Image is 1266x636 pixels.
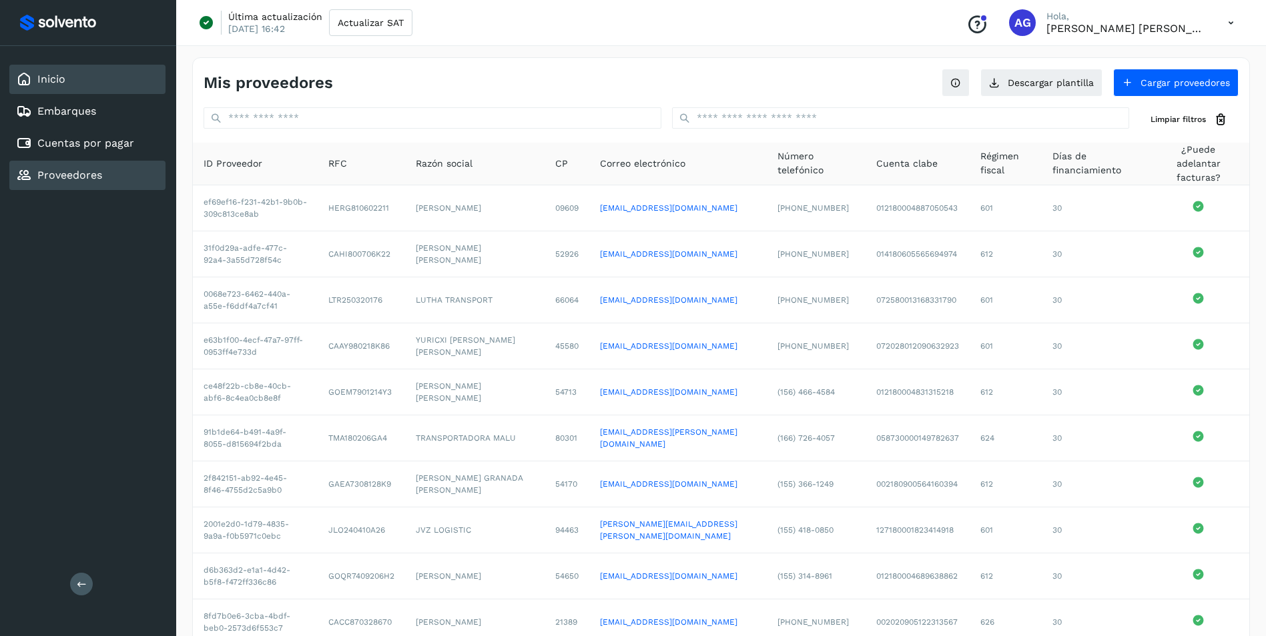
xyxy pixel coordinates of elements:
[600,203,737,213] a: [EMAIL_ADDRESS][DOMAIN_NAME]
[9,65,166,94] div: Inicio
[9,129,166,158] div: Cuentas por pagar
[970,277,1042,323] td: 601
[866,369,970,415] td: 012180004831315218
[970,415,1042,461] td: 624
[777,341,849,351] span: [PHONE_NUMBER]
[777,203,849,213] span: [PHONE_NUMBER]
[1042,415,1148,461] td: 30
[193,185,318,231] td: ef69ef16-f231-42b1-9b0b-309c813ce8ab
[600,157,685,171] span: Correo electrónico
[328,157,347,171] span: RFC
[600,249,737,259] a: [EMAIL_ADDRESS][DOMAIN_NAME]
[1042,277,1148,323] td: 30
[970,185,1042,231] td: 601
[228,11,322,23] p: Última actualización
[193,553,318,599] td: d6b363d2-e1a1-4d42-b5f8-f472ff336c86
[970,369,1042,415] td: 612
[545,277,589,323] td: 66064
[866,415,970,461] td: 058730000149782637
[405,553,545,599] td: [PERSON_NAME]
[600,427,737,449] a: [EMAIL_ADDRESS][PERSON_NAME][DOMAIN_NAME]
[777,571,832,581] span: (155) 314-8961
[204,73,333,93] h4: Mis proveedores
[866,231,970,277] td: 014180605565694974
[416,157,472,171] span: Razón social
[1042,231,1148,277] td: 30
[545,507,589,553] td: 94463
[600,519,737,541] a: [PERSON_NAME][EMAIL_ADDRESS][PERSON_NAME][DOMAIN_NAME]
[866,553,970,599] td: 012180004689638862
[600,341,737,351] a: [EMAIL_ADDRESS][DOMAIN_NAME]
[1159,143,1239,185] span: ¿Puede adelantar facturas?
[405,507,545,553] td: JVZ LOGISTIC
[1042,323,1148,369] td: 30
[1052,149,1137,177] span: Días de financiamiento
[193,507,318,553] td: 2001e2d0-1d79-4835-9a9a-f0b5971c0ebc
[228,23,285,35] p: [DATE] 16:42
[193,277,318,323] td: 0068e723-6462-440a-a55e-f6ddf4a7cf41
[600,617,737,627] a: [EMAIL_ADDRESS][DOMAIN_NAME]
[545,461,589,507] td: 54170
[600,571,737,581] a: [EMAIL_ADDRESS][DOMAIN_NAME]
[777,149,855,177] span: Número telefónico
[193,231,318,277] td: 31f0d29a-adfe-477c-92a4-3a55d728f54c
[980,69,1102,97] button: Descargar plantilla
[318,185,405,231] td: HERG810602211
[338,18,404,27] span: Actualizar SAT
[866,507,970,553] td: 127180001823414918
[777,525,834,535] span: (155) 418-0850
[1046,11,1207,22] p: Hola,
[777,387,835,397] span: (156) 466-4584
[318,507,405,553] td: JLO240410A26
[405,369,545,415] td: [PERSON_NAME] [PERSON_NAME]
[405,461,545,507] td: [PERSON_NAME] GRANADA [PERSON_NAME]
[970,553,1042,599] td: 612
[204,157,262,171] span: ID Proveedor
[318,461,405,507] td: GAEA7308128K9
[545,369,589,415] td: 54713
[545,323,589,369] td: 45580
[405,277,545,323] td: LUTHA TRANSPORT
[555,157,568,171] span: CP
[1042,553,1148,599] td: 30
[9,97,166,126] div: Embarques
[600,479,737,489] a: [EMAIL_ADDRESS][DOMAIN_NAME]
[866,461,970,507] td: 002180900564160394
[405,185,545,231] td: [PERSON_NAME]
[600,295,737,305] a: [EMAIL_ADDRESS][DOMAIN_NAME]
[1113,69,1239,97] button: Cargar proveedores
[777,479,834,489] span: (155) 366-1249
[980,149,1031,177] span: Régimen fiscal
[37,73,65,85] a: Inicio
[318,231,405,277] td: CAHI800706K22
[318,415,405,461] td: TMA180206GA4
[970,507,1042,553] td: 601
[1042,369,1148,415] td: 30
[866,277,970,323] td: 072580013168331790
[545,231,589,277] td: 52926
[193,369,318,415] td: ce48f22b-cb8e-40cb-abf6-8c4ea0cb8e8f
[777,433,835,443] span: (166) 726-4057
[405,231,545,277] td: [PERSON_NAME] [PERSON_NAME]
[193,323,318,369] td: e63b1f00-4ecf-47a7-97ff-0953ff4e733d
[777,295,849,305] span: [PHONE_NUMBER]
[866,323,970,369] td: 072028012090632923
[1042,185,1148,231] td: 30
[9,161,166,190] div: Proveedores
[866,185,970,231] td: 012180004887050543
[545,185,589,231] td: 09609
[329,9,412,36] button: Actualizar SAT
[600,387,737,397] a: [EMAIL_ADDRESS][DOMAIN_NAME]
[405,323,545,369] td: YURICXI [PERSON_NAME] [PERSON_NAME]
[318,277,405,323] td: LTR250320176
[876,157,938,171] span: Cuenta clabe
[37,169,102,181] a: Proveedores
[1042,461,1148,507] td: 30
[970,323,1042,369] td: 601
[193,461,318,507] td: 2f842151-ab92-4e45-8f46-4755d2c5a9b0
[37,137,134,149] a: Cuentas por pagar
[970,461,1042,507] td: 612
[1046,22,1207,35] p: Abigail Gonzalez Leon
[1042,507,1148,553] td: 30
